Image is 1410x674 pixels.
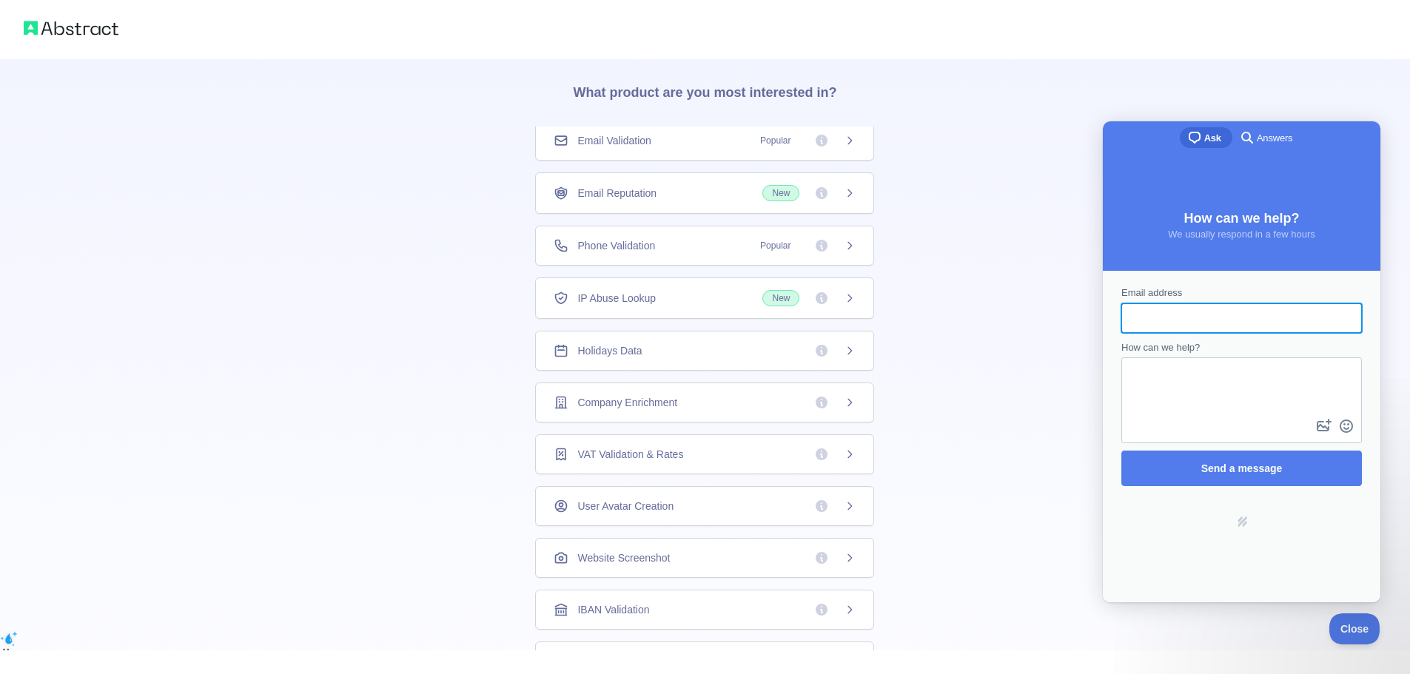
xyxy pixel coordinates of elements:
[549,53,860,127] h3: What product are you most interested in?
[577,238,655,253] span: Phone Validation
[577,395,677,410] span: Company Enrichment
[577,133,651,148] span: Email Validation
[577,499,674,513] span: User Avatar Creation
[577,186,657,200] span: Email Reputation
[1329,613,1380,644] iframe: Help Scout Beacon - Close
[751,133,799,148] span: Popular
[577,602,649,617] span: IBAN Validation
[1103,121,1380,602] iframe: Help Scout Beacon - Live Chat, Contact Form, and Knowledge Base
[577,447,683,462] span: VAT Validation & Rates
[577,291,656,306] span: IP Abuse Lookup
[577,343,642,358] span: Holidays Data
[751,238,799,253] span: Popular
[762,290,799,306] span: New
[24,18,118,38] img: Abstract logo
[577,550,670,565] span: Website Screenshot
[762,185,799,201] span: New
